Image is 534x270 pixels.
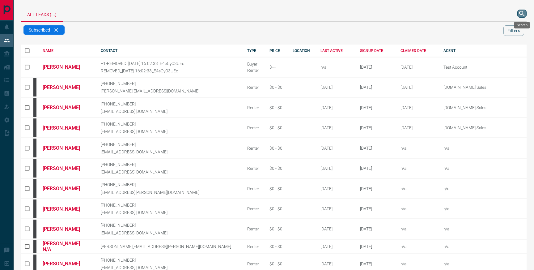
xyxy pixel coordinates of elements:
[360,226,391,231] div: October 14th 2008, 1:23:37 AM
[443,125,521,130] p: [DOMAIN_NAME] Sales
[43,226,89,232] a: [PERSON_NAME]
[101,190,238,195] p: [EMAIL_ADDRESS][PERSON_NAME][DOMAIN_NAME]
[443,49,527,53] div: AGENT
[443,166,521,171] p: n/a
[43,84,89,90] a: [PERSON_NAME]
[33,78,36,96] div: mrloft.ca
[360,65,391,70] div: September 1st 2015, 9:13:21 AM
[23,25,65,35] div: Subscribed
[400,65,434,70] div: April 29th 2025, 4:45:30 PM
[101,203,238,208] p: [PHONE_NUMBER]
[400,125,434,130] div: February 19th 2025, 2:37:44 PM
[247,226,260,231] div: Renter
[400,85,434,90] div: February 19th 2025, 2:37:44 PM
[269,105,283,110] div: $0 - $0
[360,166,391,171] div: October 12th 2008, 3:01:27 PM
[101,223,238,228] p: [PHONE_NUMBER]
[517,10,527,18] button: search button
[247,49,260,53] div: TYPE
[320,65,351,70] div: n/a
[101,210,238,215] p: [EMAIL_ADDRESS][DOMAIN_NAME]
[101,101,238,106] p: [PHONE_NUMBER]
[33,240,36,253] div: mrloft.ca
[360,206,391,211] div: October 13th 2008, 8:32:50 PM
[101,129,238,134] p: [EMAIL_ADDRESS][DOMAIN_NAME]
[320,261,351,266] div: [DATE]
[360,146,391,151] div: October 12th 2008, 11:22:16 AM
[101,182,238,187] p: [PHONE_NUMBER]
[443,226,521,231] p: n/a
[247,244,260,249] div: Renter
[443,85,521,90] p: [DOMAIN_NAME] Sales
[247,105,260,110] div: Renter
[43,64,89,70] a: [PERSON_NAME]
[247,186,260,191] div: Renter
[269,166,283,171] div: $0 - $0
[269,65,283,70] div: $---
[443,105,521,110] p: [DOMAIN_NAME] Sales
[320,166,351,171] div: [DATE]
[269,226,283,231] div: $0 - $0
[269,146,283,151] div: $0 - $0
[33,220,36,238] div: mrloft.ca
[320,49,351,53] div: LAST ACTIVE
[360,186,391,191] div: October 13th 2008, 7:44:16 PM
[33,118,36,137] div: mrloft.ca
[360,261,391,266] div: October 15th 2008, 1:08:42 PM
[101,61,238,66] p: +1-REMOVED_[DATE] 16:02:33_E4eCyO3UEo
[320,125,351,130] div: [DATE]
[269,206,283,211] div: $0 - $0
[247,166,260,171] div: Renter
[43,105,89,110] a: [PERSON_NAME]
[400,226,434,231] div: n/a
[360,49,391,53] div: SIGNUP DATE
[247,206,260,211] div: Renter
[101,258,238,263] p: [PHONE_NUMBER]
[43,186,89,191] a: [PERSON_NAME]
[360,244,391,249] div: October 15th 2008, 9:26:23 AM
[43,241,89,252] a: [PERSON_NAME] N/A
[293,49,311,53] div: LOCATION
[33,199,36,218] div: mrloft.ca
[101,244,238,249] p: [PERSON_NAME][EMAIL_ADDRESS][PERSON_NAME][DOMAIN_NAME]
[43,145,89,151] a: [PERSON_NAME]
[43,261,89,267] a: [PERSON_NAME]
[400,261,434,266] div: n/a
[247,68,260,73] div: Renter
[443,65,521,70] p: Test Account
[320,105,351,110] div: [DATE]
[400,186,434,191] div: n/a
[320,244,351,249] div: [DATE]
[247,85,260,90] div: Renter
[101,68,238,73] p: REMOVED_[DATE] 16:02:33_E4eCyO3UEo
[269,49,283,53] div: PRICE
[33,139,36,157] div: mrloft.ca
[43,125,89,131] a: [PERSON_NAME]
[101,142,238,147] p: [PHONE_NUMBER]
[101,149,238,154] p: [EMAIL_ADDRESS][DOMAIN_NAME]
[400,105,434,110] div: February 19th 2025, 2:37:44 PM
[503,25,524,36] button: Filters
[269,85,283,90] div: $0 - $0
[247,146,260,151] div: Renter
[101,265,238,270] p: [EMAIL_ADDRESS][DOMAIN_NAME]
[443,261,521,266] p: n/a
[101,49,238,53] div: CONTACT
[33,98,36,117] div: mrloft.ca
[101,169,238,174] p: [EMAIL_ADDRESS][DOMAIN_NAME]
[101,122,238,126] p: [PHONE_NUMBER]
[101,162,238,167] p: [PHONE_NUMBER]
[320,206,351,211] div: [DATE]
[43,49,92,53] div: NAME
[443,244,521,249] p: n/a
[33,179,36,198] div: mrloft.ca
[400,206,434,211] div: n/a
[101,88,238,93] p: [PERSON_NAME][EMAIL_ADDRESS][DOMAIN_NAME]
[400,49,434,53] div: CLAIMED DATE
[101,81,238,86] p: [PHONE_NUMBER]
[360,85,391,90] div: October 11th 2008, 12:32:56 PM
[320,226,351,231] div: [DATE]
[443,186,521,191] p: n/a
[247,261,260,266] div: Renter
[269,186,283,191] div: $0 - $0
